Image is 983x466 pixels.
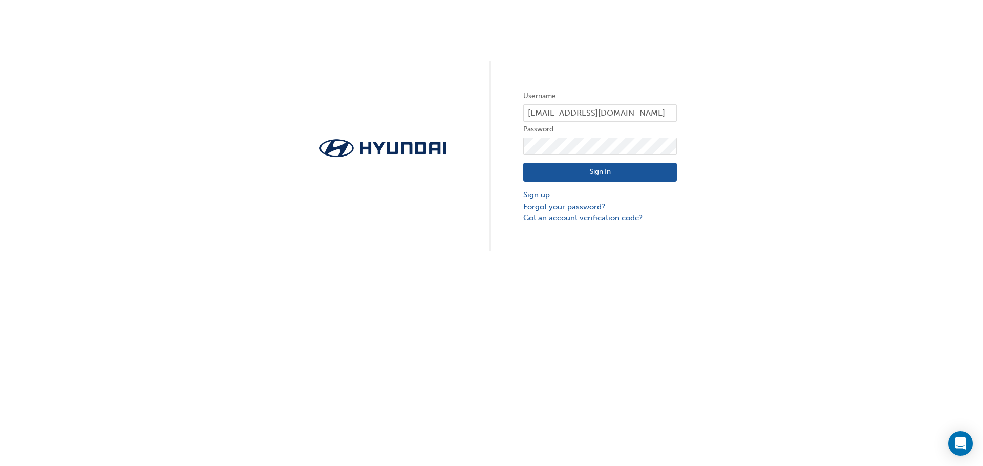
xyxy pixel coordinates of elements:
button: Sign In [523,163,677,182]
div: Open Intercom Messenger [948,431,973,456]
label: Password [523,123,677,136]
a: Got an account verification code? [523,212,677,224]
input: Username [523,104,677,122]
a: Forgot your password? [523,201,677,213]
img: Trak [306,136,460,160]
a: Sign up [523,189,677,201]
label: Username [523,90,677,102]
